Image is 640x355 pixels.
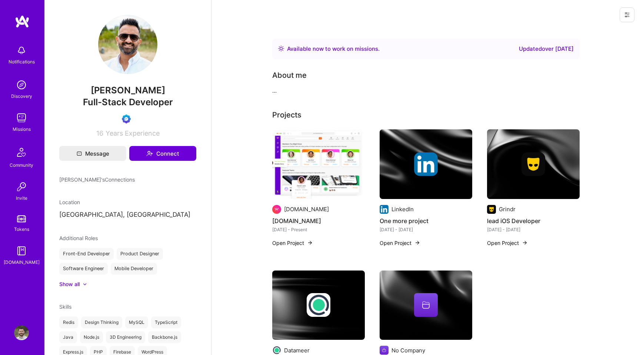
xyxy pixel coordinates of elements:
[122,115,131,123] img: Evaluation Call Booked
[12,325,31,340] a: User Avatar
[272,226,365,233] div: [DATE] - Present
[278,46,284,52] img: Availability
[380,205,389,214] img: Company logo
[380,226,472,233] div: [DATE] - [DATE]
[380,346,389,355] img: Company logo
[14,243,29,258] img: guide book
[307,240,313,246] img: arrow-right
[106,129,160,137] span: Years Experience
[81,316,122,328] div: Design Thinking
[59,281,80,288] div: Show all
[59,235,98,241] span: Additional Roles
[59,198,196,206] div: Location
[380,271,472,340] img: cover
[11,92,32,100] div: Discovery
[13,143,30,161] img: Community
[59,85,196,96] span: [PERSON_NAME]
[98,15,157,74] img: User Avatar
[272,205,281,214] img: Company logo
[83,97,173,107] span: Full-Stack Developer
[272,239,313,247] button: Open Project
[284,346,310,354] div: Datameer
[272,346,281,355] img: Company logo
[4,258,40,266] div: [DOMAIN_NAME]
[16,194,27,202] div: Invite
[14,225,29,233] div: Tokens
[414,152,438,176] img: Company logo
[80,331,103,343] div: Node.js
[391,205,414,213] div: LinkedIn
[106,331,145,343] div: 3D Engineering
[59,176,135,183] span: [PERSON_NAME]'s Connections
[414,240,420,246] img: arrow-right
[487,205,496,214] img: Company logo
[129,146,196,161] button: Connect
[59,146,126,161] button: Message
[287,44,380,53] div: Available now to work on missions .
[125,316,148,328] div: MySQL
[117,248,163,260] div: Product Designer
[380,129,472,199] img: cover
[14,43,29,58] img: bell
[77,151,82,156] i: icon Mail
[487,129,580,199] img: cover
[151,316,181,328] div: TypeScript
[14,110,29,125] img: teamwork
[14,77,29,92] img: discovery
[96,129,103,137] span: 16
[14,179,29,194] img: Invite
[59,331,77,343] div: Java
[391,346,425,354] div: No Company
[59,263,108,275] div: Software Engineer
[307,293,330,317] img: Company logo
[380,239,420,247] button: Open Project
[272,129,365,199] img: A.Team
[380,216,472,226] h4: One more project
[59,303,71,310] span: Skills
[272,271,365,340] img: cover
[499,205,516,213] div: Grindr
[146,150,153,157] i: icon Connect
[272,87,569,94] div: ...
[487,216,580,226] h4: lead iOS Developer
[272,216,365,226] h4: [DOMAIN_NAME]
[272,109,301,120] div: Projects
[13,125,31,133] div: Missions
[9,58,35,66] div: Notifications
[521,152,545,176] img: Company logo
[10,161,33,169] div: Community
[522,240,528,246] img: arrow-right
[272,70,307,81] div: About me
[519,44,574,53] div: Updated over [DATE]
[59,248,114,260] div: Front-End Developer
[284,205,329,213] div: [DOMAIN_NAME]
[59,210,196,219] p: [GEOGRAPHIC_DATA], [GEOGRAPHIC_DATA]
[59,316,78,328] div: Redis
[111,263,157,275] div: Mobile Developer
[148,331,181,343] div: Backbone.js
[14,325,29,340] img: User Avatar
[487,239,528,247] button: Open Project
[487,226,580,233] div: [DATE] - [DATE]
[17,215,26,222] img: tokens
[15,15,30,28] img: logo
